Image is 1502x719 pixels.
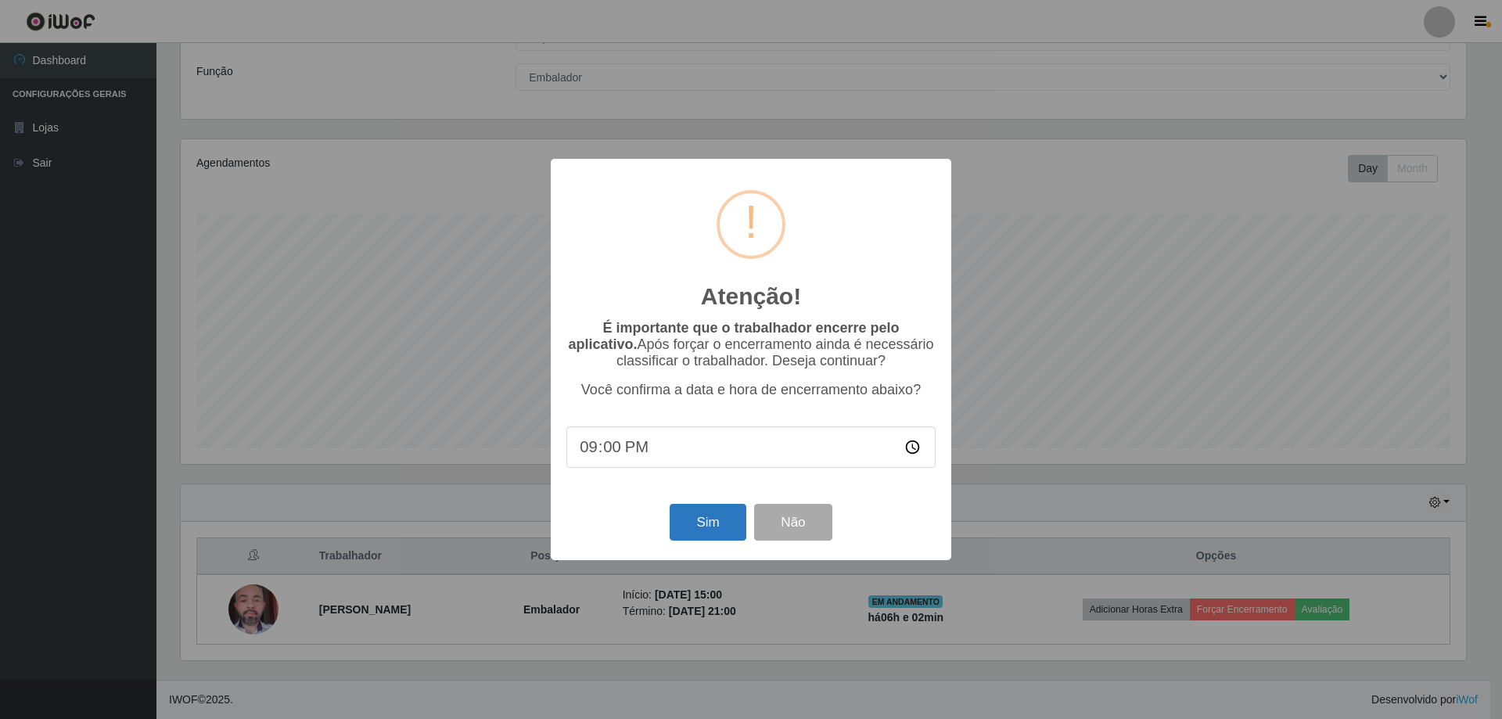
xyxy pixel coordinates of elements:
button: Não [754,504,832,541]
b: É importante que o trabalhador encerre pelo aplicativo. [568,320,899,352]
p: Você confirma a data e hora de encerramento abaixo? [566,382,936,398]
button: Sim [670,504,746,541]
p: Após forçar o encerramento ainda é necessário classificar o trabalhador. Deseja continuar? [566,320,936,369]
h2: Atenção! [701,282,801,311]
